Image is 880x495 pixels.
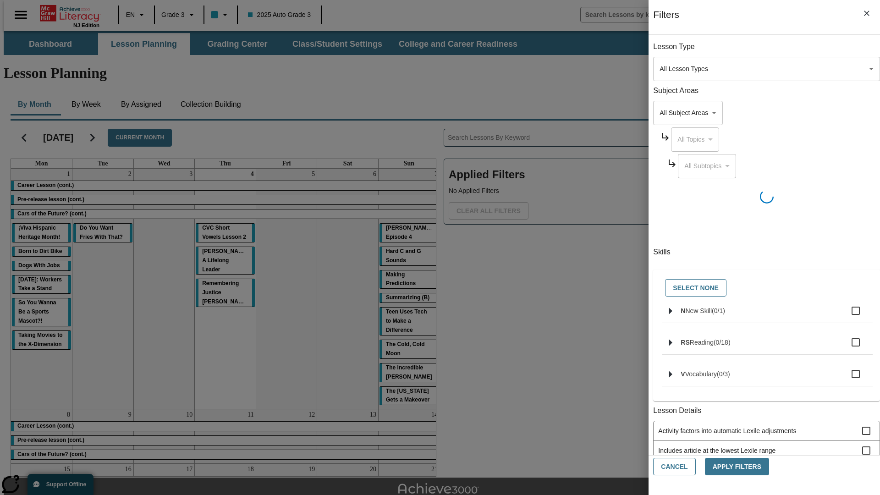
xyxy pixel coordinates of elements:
[653,57,880,81] div: Select a lesson type
[665,279,726,297] button: Select None
[658,446,862,456] span: Includes article at the lowest Lexile range
[705,458,769,476] button: Apply Filters
[678,154,736,178] div: Select a Subject Area
[857,4,876,23] button: Close Filters side menu
[671,127,719,152] div: Select a Subject Area
[690,339,714,346] span: Reading
[654,421,880,441] div: Activity factors into automatic Lexile adjustments
[685,307,712,314] span: New Skill
[681,307,685,314] span: N
[653,9,679,34] h1: Filters
[714,339,731,346] span: 0 skills selected/18 skills in group
[653,42,880,52] p: Lesson Type
[662,299,873,394] ul: Select skills
[653,406,880,416] p: Lesson Details
[681,370,685,378] span: V
[653,101,723,125] div: Select a Subject Area
[653,86,880,96] p: Subject Areas
[653,458,695,476] button: Cancel
[685,370,717,378] span: Vocabulary
[654,441,880,461] div: Includes article at the lowest Lexile range
[658,426,862,436] span: Activity factors into automatic Lexile adjustments
[717,370,730,378] span: 0 skills selected/3 skills in group
[712,307,725,314] span: 0 skills selected/1 skills in group
[660,277,873,299] div: Select skills
[653,247,880,258] p: Skills
[681,339,689,346] span: RS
